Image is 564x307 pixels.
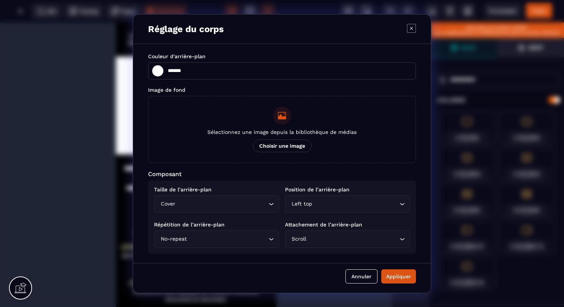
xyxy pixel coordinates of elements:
[290,200,314,208] span: Left top
[154,187,279,192] p: Taille de l’arrière-plan
[19,294,91,301] span: L'évènement commence
[314,200,398,208] input: Search for option
[4,257,157,281] div: La méthode hybride révolutionnaire qui transforme votre épargne en revenus mensuels récurrents et...
[4,221,157,245] div: Pourquoi vous placement actuels ne suffisent plus à protéger votre épargne contre l'inflation et ...
[177,200,267,208] input: Search for option
[148,87,416,93] p: Image de fond
[290,235,308,243] span: Scroll
[12,10,156,30] u: L'atelier commence bientôt. Merci de rester sur cette page, vous serez automatiquement redirigé v...
[19,206,141,213] b: Ce que vous allez découvrir en direct :
[285,187,410,192] p: Position de l’arrière-plan
[148,96,416,163] button: Sélectionnez une image depuis la bibliothèque de médiasChoisir une image
[154,231,279,248] div: Search for option
[386,273,411,280] div: Appliquer
[148,170,416,178] p: Composant
[381,269,416,283] button: Appliquer
[154,195,279,213] div: Search for option
[253,140,311,152] span: Choisir une image
[159,235,188,243] span: No-repeat
[285,231,410,248] div: Search for option
[13,257,44,264] b: LEVIER 2 :
[285,222,410,228] p: Attachement de l’arrière-plan
[148,53,416,59] p: Couleur d'arrière-plan
[159,200,177,208] span: Cover
[154,222,279,228] p: Répétition de l’arrière-plan
[19,294,134,307] span: [DATE] à 12:0 AM GMT+7
[188,235,267,243] input: Search for option
[148,24,224,34] p: Réglage du corps
[308,235,398,243] input: Search for option
[207,129,357,135] span: Sélectionnez une image depuis la bibliothèque de médias
[345,269,377,283] button: Annuler
[285,195,410,213] div: Search for option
